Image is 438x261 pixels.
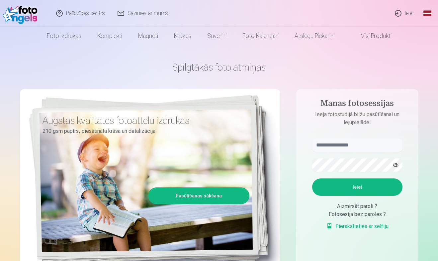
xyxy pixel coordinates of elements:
[342,27,399,45] a: Visi produkti
[43,127,244,136] p: 210 gsm papīrs, piesātināta krāsa un detalizācija
[199,27,234,45] a: Suvenīri
[312,210,402,218] div: Fotosesija bez paroles ?
[20,61,418,73] h1: Spilgtākās foto atmiņas
[89,27,130,45] a: Komplekti
[39,27,89,45] a: Foto izdrukas
[234,27,287,45] a: Foto kalendāri
[130,27,166,45] a: Magnēti
[3,3,41,24] img: /fa1
[312,178,402,196] button: Ieiet
[149,188,248,203] a: Pasūtīšanas sākšana
[326,222,389,230] a: Pierakstieties ar selfiju
[312,202,402,210] div: Aizmirsāt paroli ?
[43,115,244,127] h3: Augstas kvalitātes fotoattēlu izdrukas
[287,27,342,45] a: Atslēgu piekariņi
[166,27,199,45] a: Krūzes
[306,99,409,111] h4: Manas fotosessijas
[306,111,409,127] p: Ieeja fotostudijā bilžu pasūtīšanai un lejupielādei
